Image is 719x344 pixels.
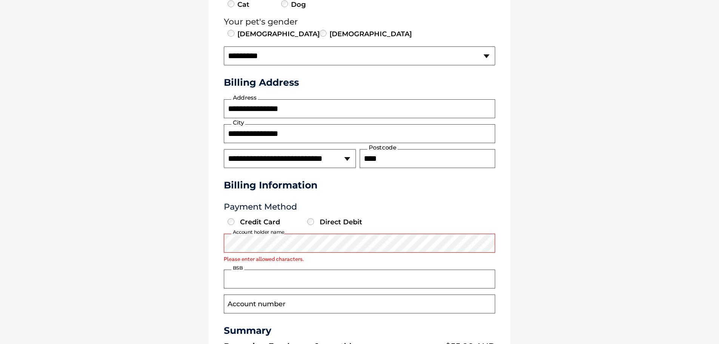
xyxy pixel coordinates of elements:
label: [DEMOGRAPHIC_DATA] [237,29,320,39]
label: Postcode [367,144,398,151]
legend: Your pet's gender [224,17,495,27]
label: Address [231,94,258,101]
input: Direct Debit [307,218,314,225]
label: Direct Debit [305,218,383,226]
input: Credit Card [228,218,234,225]
label: [DEMOGRAPHIC_DATA] [329,29,412,39]
label: Account number [228,299,285,309]
label: BSB [231,265,244,271]
h3: Summary [224,325,495,336]
label: Credit Card [226,218,303,226]
label: Account holder name [231,229,284,236]
label: City [231,119,245,126]
label: Please enter allowed characters. [224,256,495,262]
h3: Billing Address [224,77,495,88]
h3: Payment Method [224,202,495,212]
h3: Billing Information [224,179,495,191]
